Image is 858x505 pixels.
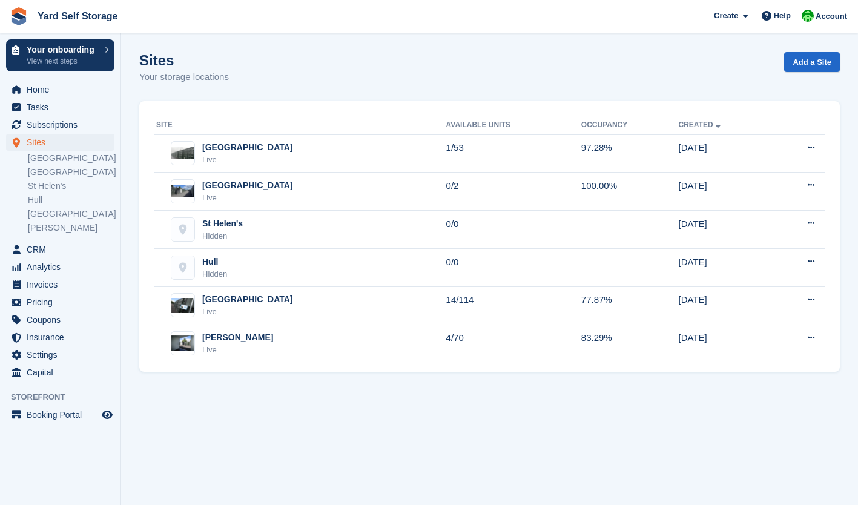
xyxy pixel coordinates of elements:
[33,6,123,26] a: Yard Self Storage
[678,286,771,325] td: [DATE]
[446,134,581,173] td: 1/53
[678,211,771,249] td: [DATE]
[802,10,814,22] img: Nicholas Bellwood
[27,294,99,311] span: Pricing
[446,116,581,135] th: Available Units
[678,173,771,211] td: [DATE]
[6,276,114,293] a: menu
[27,99,99,116] span: Tasks
[581,116,679,135] th: Occupancy
[446,249,581,287] td: 0/0
[6,346,114,363] a: menu
[100,408,114,422] a: Preview store
[27,81,99,98] span: Home
[10,7,28,25] img: stora-icon-8386f47178a22dfd0bd8f6a31ec36ba5ce8667c1dd55bd0f319d3a0aa187defe.svg
[27,329,99,346] span: Insurance
[581,325,679,362] td: 83.29%
[714,10,738,22] span: Create
[27,259,99,276] span: Analytics
[202,141,293,154] div: [GEOGRAPHIC_DATA]
[784,52,840,72] a: Add a Site
[171,218,194,241] img: St Helen's site image placeholder
[446,211,581,249] td: 0/0
[202,217,243,230] div: St Helen's
[27,276,99,293] span: Invoices
[581,173,679,211] td: 100.00%
[6,99,114,116] a: menu
[139,70,229,84] p: Your storage locations
[28,167,114,178] a: [GEOGRAPHIC_DATA]
[28,222,114,234] a: [PERSON_NAME]
[171,335,194,351] img: Image of Newton Aycliffe site
[171,256,194,279] img: Hull site image placeholder
[27,406,99,423] span: Booking Portal
[202,154,293,166] div: Live
[27,116,99,133] span: Subscriptions
[28,208,114,220] a: [GEOGRAPHIC_DATA]
[6,364,114,381] a: menu
[6,406,114,423] a: menu
[27,311,99,328] span: Coupons
[6,116,114,133] a: menu
[816,10,847,22] span: Account
[154,116,446,135] th: Site
[27,56,99,67] p: View next steps
[202,268,227,280] div: Hidden
[11,391,120,403] span: Storefront
[678,325,771,362] td: [DATE]
[28,180,114,192] a: St Helen's
[6,294,114,311] a: menu
[27,241,99,258] span: CRM
[202,192,293,204] div: Live
[6,134,114,151] a: menu
[6,39,114,71] a: Your onboarding View next steps
[202,344,273,356] div: Live
[6,241,114,258] a: menu
[27,134,99,151] span: Sites
[202,306,293,318] div: Live
[202,293,293,306] div: [GEOGRAPHIC_DATA]
[6,81,114,98] a: menu
[202,256,227,268] div: Hull
[6,311,114,328] a: menu
[678,249,771,287] td: [DATE]
[6,329,114,346] a: menu
[139,52,229,68] h1: Sites
[202,331,273,344] div: [PERSON_NAME]
[27,346,99,363] span: Settings
[27,364,99,381] span: Capital
[28,153,114,164] a: [GEOGRAPHIC_DATA]
[6,259,114,276] a: menu
[27,45,99,54] p: Your onboarding
[581,134,679,173] td: 97.28%
[446,173,581,211] td: 0/2
[202,230,243,242] div: Hidden
[202,179,293,192] div: [GEOGRAPHIC_DATA]
[581,286,679,325] td: 77.87%
[28,194,114,206] a: Hull
[171,147,194,159] img: Image of Durham site
[171,298,194,313] img: Image of Newcastle site
[678,120,722,129] a: Created
[678,134,771,173] td: [DATE]
[446,325,581,362] td: 4/70
[171,185,194,197] img: Image of Sheffield site
[446,286,581,325] td: 14/114
[774,10,791,22] span: Help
